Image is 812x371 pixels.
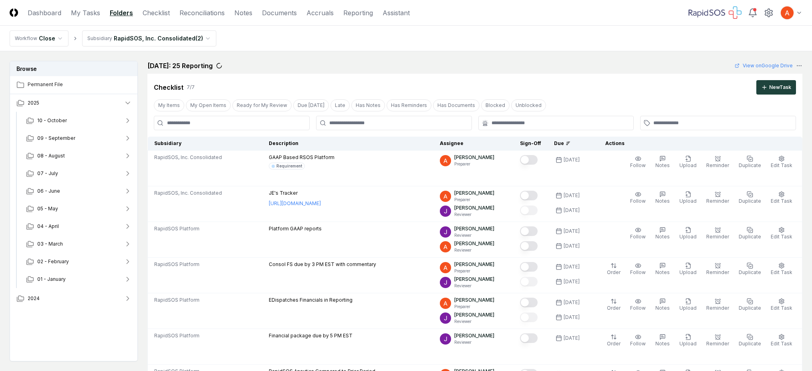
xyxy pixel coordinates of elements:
span: Upload [679,162,697,168]
button: Mark complete [520,277,538,286]
button: 2025 [10,94,138,112]
button: Follow [629,296,647,313]
span: Permanent File [28,81,132,88]
button: Order [605,296,622,313]
button: 05 - May [20,200,138,218]
div: [DATE] [564,192,580,199]
span: Upload [679,305,697,311]
span: Reminder [706,234,729,240]
img: ACg8ocKTC56tjQR6-o9bi8poVV4j_qMfO6M0RniyL9InnBgkmYdNig=s96-c [440,333,451,345]
div: [DATE] [564,314,580,321]
p: [PERSON_NAME] [454,261,494,268]
span: 08 - August [37,152,65,159]
a: Reporting [343,8,373,18]
a: Notes [234,8,252,18]
img: ACg8ocK3mdmu6YYpaRl40uhUUGu9oxSxFSb1vbjsnEih2JuwAH1PGA=s96-c [440,191,451,202]
div: New Task [769,84,791,91]
span: Edit Task [771,198,792,204]
th: Assignee [433,137,514,151]
p: Preparer [454,268,494,274]
span: Edit Task [771,162,792,168]
button: Reminder [705,154,731,171]
button: Edit Task [769,225,794,242]
button: My Items [154,99,184,111]
span: Follow [630,305,646,311]
button: Reminder [705,296,731,313]
img: ACg8ocK3mdmu6YYpaRl40uhUUGu9oxSxFSb1vbjsnEih2JuwAH1PGA=s96-c [440,298,451,309]
div: Subsidiary [87,35,112,42]
span: Follow [630,269,646,275]
p: Preparer [454,304,494,310]
button: Follow [629,190,647,206]
a: My Tasks [71,8,100,18]
p: Preparer [454,161,494,167]
div: [DATE] [564,335,580,342]
span: 07 - July [37,170,58,177]
span: Reminder [706,341,729,347]
div: Requirement [276,163,302,169]
th: Description [262,137,433,151]
button: Duplicate [737,296,763,313]
span: RapidSOS Platform [154,332,199,339]
span: Notes [655,198,670,204]
button: Mark complete [520,333,538,343]
span: Upload [679,341,697,347]
button: Upload [678,154,698,171]
button: Has Reminders [387,99,431,111]
span: Edit Task [771,341,792,347]
p: EDispatches Financials in Reporting [269,296,353,304]
div: [DATE] [564,156,580,163]
button: 06 - June [20,182,138,200]
span: 03 - March [37,240,63,248]
span: RapidSOS, Inc. Consolidated [154,190,222,197]
span: RapidSOS Platform [154,225,199,232]
a: Reconciliations [179,8,225,18]
img: ACg8ocK3mdmu6YYpaRl40uhUUGu9oxSxFSb1vbjsnEih2JuwAH1PGA=s96-c [440,155,451,166]
span: Duplicate [739,341,761,347]
button: 08 - August [20,147,138,165]
button: Late [330,99,350,111]
button: Notes [654,225,671,242]
button: Has Notes [351,99,385,111]
span: Duplicate [739,234,761,240]
span: Follow [630,234,646,240]
button: Upload [678,296,698,313]
span: RapidSOS, Inc. Consolidated [154,154,222,161]
img: RapidSOS logo [689,6,741,19]
button: Ready for My Review [232,99,292,111]
div: [DATE] [564,299,580,306]
span: Order [607,305,621,311]
a: Permanent File [10,76,138,94]
span: Duplicate [739,198,761,204]
img: ACg8ocKTC56tjQR6-o9bi8poVV4j_qMfO6M0RniyL9InnBgkmYdNig=s96-c [440,226,451,238]
img: ACg8ocK3mdmu6YYpaRl40uhUUGu9oxSxFSb1vbjsnEih2JuwAH1PGA=s96-c [440,262,451,273]
img: ACg8ocK3mdmu6YYpaRl40uhUUGu9oxSxFSb1vbjsnEih2JuwAH1PGA=s96-c [781,6,794,19]
span: Notes [655,305,670,311]
button: Duplicate [737,154,763,171]
p: Financial package due by 5 PM EST [269,332,353,339]
button: Mark complete [520,191,538,200]
span: Notes [655,234,670,240]
div: Due [554,140,586,147]
span: Edit Task [771,234,792,240]
span: Duplicate [739,305,761,311]
span: 2025 [28,99,39,107]
button: Mark complete [520,226,538,236]
button: Mark complete [520,241,538,251]
p: JE's Tracker [269,190,321,197]
span: 04 - April [37,223,59,230]
button: Blocked [481,99,510,111]
span: Reminder [706,305,729,311]
button: Follow [629,225,647,242]
span: Upload [679,234,697,240]
span: Follow [630,198,646,204]
img: ACg8ocKTC56tjQR6-o9bi8poVV4j_qMfO6M0RniyL9InnBgkmYdNig=s96-c [440,206,451,217]
p: [PERSON_NAME] [454,332,494,339]
nav: breadcrumb [10,30,216,46]
span: Duplicate [739,269,761,275]
button: Reminder [705,190,731,206]
div: Actions [599,140,796,147]
button: 2024 [10,290,138,307]
a: Checklist [143,8,170,18]
a: Dashboard [28,8,61,18]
